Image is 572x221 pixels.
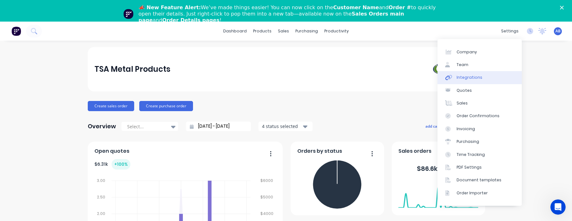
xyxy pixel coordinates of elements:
a: Integrations [438,71,522,84]
a: Document templates [438,174,522,186]
div: Sales [457,100,468,106]
b: Sales Orders main page [139,11,404,23]
div: Purchasing [457,139,479,144]
div: Company [457,49,477,55]
button: 4 status selected [258,122,313,131]
div: Document templates [457,177,501,183]
tspan: 2.00 [97,211,105,216]
div: Time Tracking [457,152,485,157]
a: Invoicing [438,123,522,135]
a: Sales [438,97,522,110]
button: add card [421,122,445,130]
a: Order Importer [438,187,522,199]
b: Order # [389,4,411,10]
div: purchasing [292,26,321,36]
div: Quotes [457,88,472,93]
div: TSA Metal Products [94,63,170,76]
div: We’ve made things easier! You can now click on the and to quickly open their details. Just right-... [139,4,439,23]
div: $ 6.31k [94,159,130,170]
div: $ 86.6k [417,163,460,174]
img: TSA Metal Products [433,63,478,76]
div: sales [275,26,292,36]
tspan: 2.50 [97,194,105,200]
a: Team [438,58,522,71]
div: PDF Settings [457,164,482,170]
div: 4 status selected [262,123,302,130]
div: + 100 % [112,159,130,170]
img: Profile image for Team [123,9,134,19]
div: Overview [88,120,116,133]
div: Invoicing [457,126,475,132]
div: Integrations [457,75,482,80]
tspan: $5000 [261,194,273,200]
a: dashboard [220,26,250,36]
span: AB [555,28,561,34]
div: productivity [321,26,352,36]
div: Team [457,62,468,68]
a: Purchasing [438,135,522,148]
button: Create sales order [88,101,134,111]
span: Sales orders [398,147,431,155]
div: Close [560,6,566,10]
span: Orders by status [297,147,342,155]
a: PDF Settings [438,161,522,174]
button: Create purchase order [139,101,193,111]
div: Order Confirmations [457,113,500,119]
b: Order Details pages [162,17,219,23]
a: Time Tracking [438,148,522,161]
tspan: $4000 [261,211,274,216]
tspan: $6000 [261,178,273,183]
iframe: Intercom live chat [550,199,566,215]
a: Order Confirmations [438,110,522,122]
tspan: 3.00 [97,178,105,183]
span: Open quotes [94,147,129,155]
a: Company [438,45,522,58]
div: products [250,26,275,36]
img: Factory [11,26,21,36]
b: 📣 New Feature Alert: [139,4,201,10]
div: settings [498,26,522,36]
a: Quotes [438,84,522,97]
b: Customer Name [333,4,379,10]
div: Order Importer [457,190,488,196]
